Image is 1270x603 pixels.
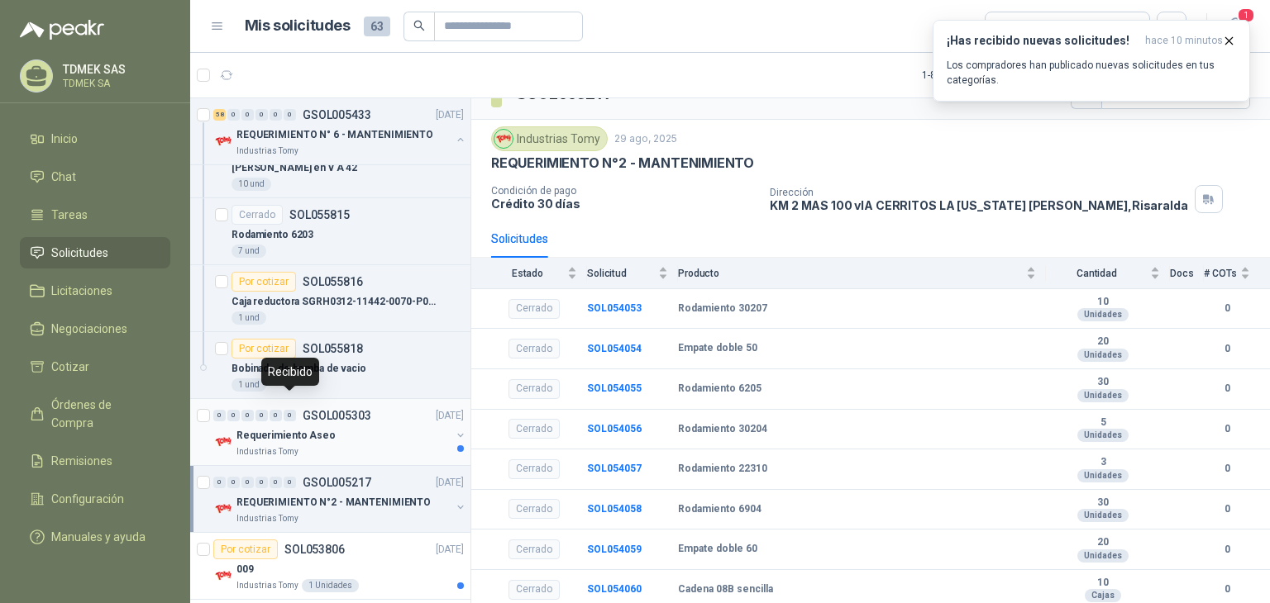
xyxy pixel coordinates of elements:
a: Tareas [20,199,170,230]
div: Todas [995,17,1030,36]
a: Órdenes de Compra [20,389,170,439]
div: Cerrado [508,459,560,479]
div: 0 [213,410,226,421]
span: Remisiones [51,452,112,470]
a: SOL054053 [587,302,642,314]
a: Solicitudes [20,237,170,268]
p: Crédito 30 días [491,197,757,211]
p: Industrias Tomy [236,579,298,592]
b: 30 [1046,496,1160,510]
th: Estado [471,258,587,288]
div: Cerrado [508,419,560,439]
a: 0 0 0 0 0 0 GSOL005217[DATE] Company LogoREQUERIMIENTO N°2 - MANTENIMIENTOIndustrias Tomy [213,472,467,525]
span: Configuración [51,490,124,508]
span: Órdenes de Compra [51,396,155,432]
b: 0 [1204,582,1250,597]
img: Company Logo [213,432,233,452]
a: SOL054057 [587,463,642,474]
b: 0 [1204,461,1250,477]
a: Por cotizarSOL055818Bobinado de bomba de vacio1 und [190,332,470,399]
p: TDMEK SA [63,78,166,88]
p: 29 ago, 2025 [614,131,677,147]
div: 0 [227,410,240,421]
div: 0 [241,477,254,488]
span: hace 10 minutos [1145,34,1223,48]
div: Solicitudes [491,230,548,248]
p: SOL055815 [289,209,350,221]
div: Cerrado [232,205,283,225]
p: Requerimiento Aseo [236,428,336,444]
p: GSOL005303 [303,410,371,421]
p: Industrias Tomy [236,445,298,458]
div: Unidades [1077,308,1129,321]
b: 0 [1204,421,1250,437]
div: Por cotizar [213,539,278,559]
b: Rodamiento 30204 [678,423,767,436]
b: 3 [1046,456,1160,469]
th: Producto [678,258,1046,288]
b: Rodamiento 6205 [678,382,762,396]
b: 10 [1046,577,1160,590]
p: [PERSON_NAME] en v A 42 [232,160,357,176]
b: 20 [1046,335,1160,349]
div: Cerrado [508,580,560,600]
div: 0 [255,410,268,421]
p: Bobinado de bomba de vacio [232,361,366,377]
a: SOL054059 [587,544,642,555]
p: REQUERIMIENTO N°2 - MANTENIMIENTO [236,495,431,510]
a: SOL054054 [587,343,642,354]
p: KM 2 MAS 100 vIA CERRITOS LA [US_STATE] [PERSON_NAME] , Risaralda [770,198,1187,212]
div: Unidades [1077,429,1129,442]
span: # COTs [1204,268,1237,279]
h1: Mis solicitudes [245,14,351,38]
div: 0 [270,477,282,488]
img: Company Logo [213,499,233,519]
div: 0 [284,410,296,421]
p: Condición de pago [491,185,757,197]
div: 0 [284,109,296,121]
span: Producto [678,268,1023,279]
a: SOL054056 [587,423,642,434]
p: REQUERIMIENTO N° 6 - MANTENIMIENTO [236,127,433,143]
span: search [413,20,425,31]
b: Rodamiento 30207 [678,302,767,316]
th: # COTs [1204,258,1270,288]
a: Configuración [20,483,170,515]
a: 58 0 0 0 0 0 GSOL005433[DATE] Company LogoREQUERIMIENTO N° 6 - MANTENIMIENTOIndustrias Tomy [213,105,467,158]
div: 0 [255,109,268,121]
div: 58 [213,109,226,121]
b: 10 [1046,296,1160,309]
div: Por cotizar [232,339,296,358]
p: [DATE] [436,107,464,123]
span: Cotizar [51,358,89,376]
p: Dirección [770,187,1187,198]
div: 0 [270,109,282,121]
a: SOL054058 [587,503,642,515]
div: Cajas [1085,589,1121,602]
p: SOL055816 [303,276,363,287]
a: Manuales y ayuda [20,521,170,553]
p: [DATE] [436,408,464,424]
b: Rodamiento 22310 [678,463,767,476]
div: 10 und [232,178,271,191]
th: Cantidad [1046,258,1170,288]
b: Cadena 08B sencilla [678,583,773,596]
span: Manuales y ayuda [51,528,146,546]
b: Empate doble 50 [678,342,757,355]
b: 0 [1204,542,1250,558]
b: 5 [1046,416,1160,430]
a: CerradoSOL055815Rodamiento 62037 und [190,198,470,265]
span: Chat [51,168,76,186]
div: 0 [213,477,226,488]
span: Licitaciones [51,282,112,300]
p: 009 [236,562,254,577]
b: 0 [1204,341,1250,357]
a: SOL054060 [587,583,642,595]
div: Cerrado [508,539,560,559]
div: Recibido [261,358,319,386]
b: Rodamiento 6904 [678,503,762,516]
